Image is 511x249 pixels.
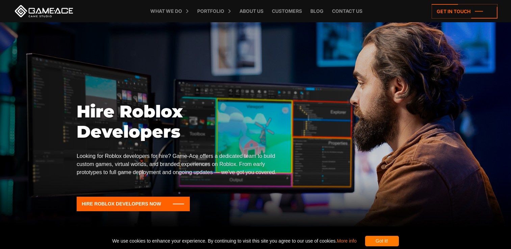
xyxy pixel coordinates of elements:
[77,102,291,142] h1: Hire Roblox Developers
[112,236,356,246] span: We use cookies to enhance your experience. By continuing to visit this site you agree to our use ...
[337,238,356,244] a: More info
[77,197,190,211] a: Hire Roblox Developers Now
[432,4,497,19] a: Get in touch
[77,152,291,176] p: Looking for Roblox developers for hire? Game-Ace offers a dedicated team to build custom games, v...
[365,236,399,246] div: Got it!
